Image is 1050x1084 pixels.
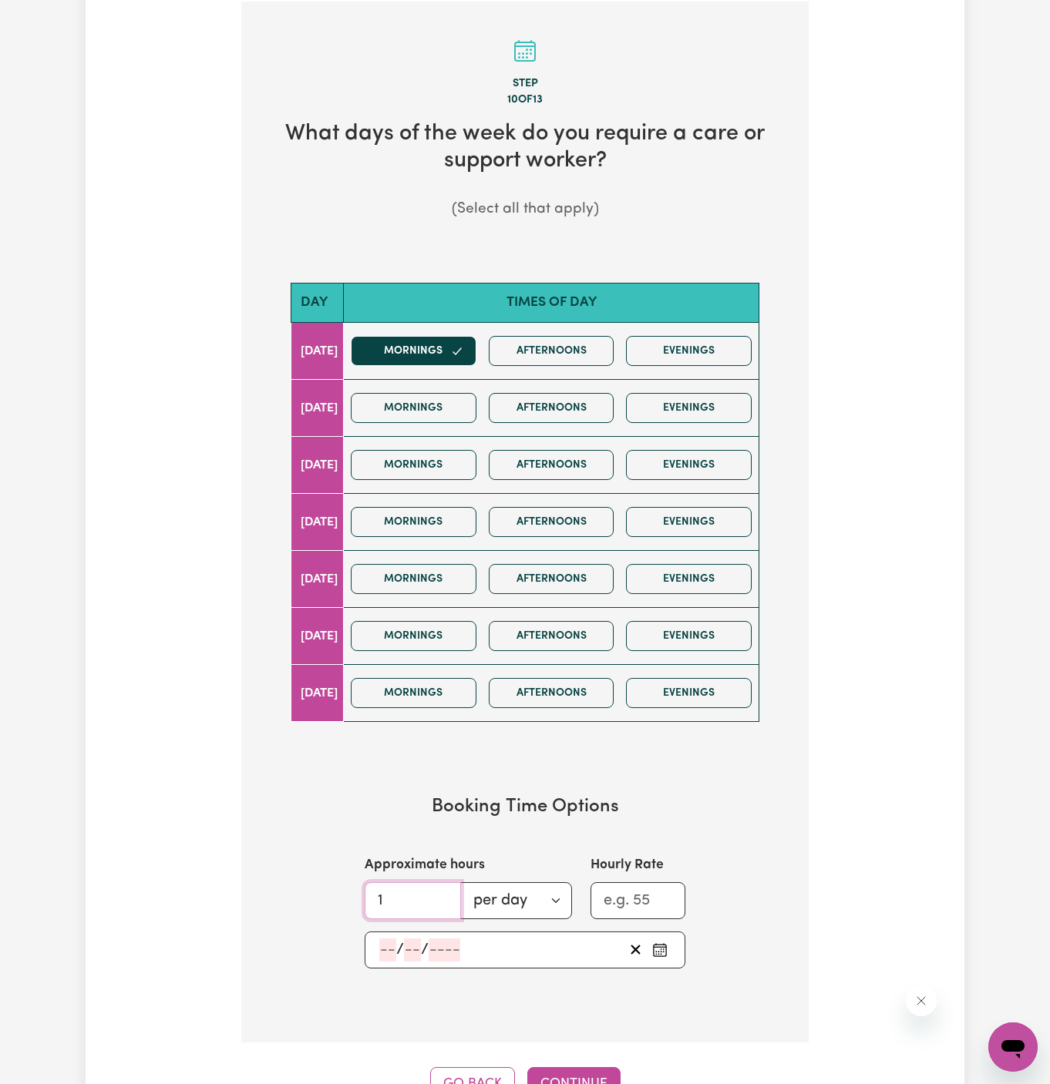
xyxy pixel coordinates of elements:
button: Afternoons [489,507,614,537]
button: Afternoons [489,621,614,651]
th: Times of day [344,283,759,322]
button: Evenings [626,450,752,480]
iframe: Button to launch messaging window [988,1022,1038,1072]
span: / [396,941,404,958]
input: -- [404,938,421,962]
p: (Select all that apply) [266,199,784,221]
button: Afternoons [489,393,614,423]
td: [DATE] [291,551,344,608]
td: [DATE] [291,665,344,722]
button: Mornings [351,678,476,708]
button: Mornings [351,393,476,423]
label: Hourly Rate [591,855,664,875]
button: Clear start date [624,938,648,962]
span: Need any help? [9,11,93,23]
button: Evenings [626,678,752,708]
td: [DATE] [291,608,344,665]
h3: Booking Time Options [291,796,759,818]
h2: What days of the week do you require a care or support worker? [266,121,784,174]
input: ---- [429,938,460,962]
button: Evenings [626,393,752,423]
td: [DATE] [291,380,344,437]
input: -- [379,938,396,962]
label: Approximate hours [365,855,485,875]
button: Afternoons [489,336,614,366]
button: Evenings [626,621,752,651]
button: Pick an approximate start date [648,938,672,962]
button: Evenings [626,564,752,594]
button: Mornings [351,450,476,480]
td: [DATE] [291,437,344,494]
div: Step [266,76,784,92]
span: / [421,941,429,958]
button: Mornings [351,507,476,537]
button: Afternoons [489,450,614,480]
button: Afternoons [489,564,614,594]
td: [DATE] [291,494,344,551]
button: Mornings [351,336,476,366]
button: Evenings [626,336,752,366]
button: Afternoons [489,678,614,708]
button: Evenings [626,507,752,537]
td: [DATE] [291,323,344,380]
input: e.g. 55 [591,882,685,919]
div: 10 of 13 [266,92,784,109]
button: Mornings [351,564,476,594]
iframe: Close message [906,985,937,1016]
th: Day [291,283,344,322]
button: Mornings [351,621,476,651]
input: e.g. 2.5 [365,882,461,919]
